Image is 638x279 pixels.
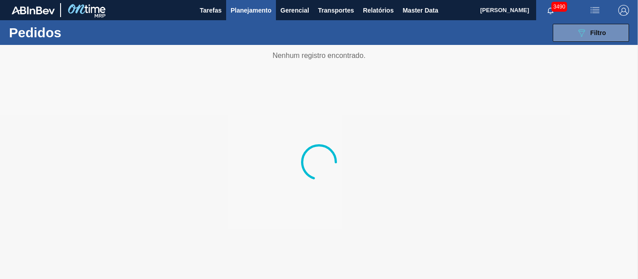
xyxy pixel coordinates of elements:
[553,24,629,42] button: Filtro
[536,4,565,17] button: Notificações
[590,5,600,16] img: userActions
[12,6,55,14] img: TNhmsLtSVTkK8tSr43FrP2fwEKptu5GPRR3wAAAABJRU5ErkJggg==
[280,5,309,16] span: Gerencial
[618,5,629,16] img: Logout
[363,5,393,16] span: Relatórios
[9,27,136,38] h1: Pedidos
[590,29,606,36] span: Filtro
[318,5,354,16] span: Transportes
[551,2,567,12] span: 3490
[200,5,222,16] span: Tarefas
[231,5,271,16] span: Planejamento
[402,5,438,16] span: Master Data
